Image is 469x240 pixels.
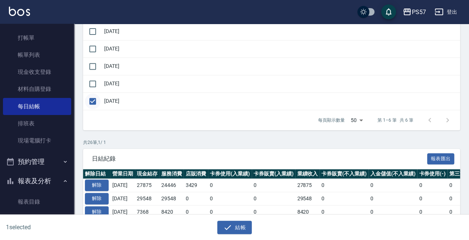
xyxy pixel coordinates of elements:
[3,211,71,228] a: 消費分析儀表板
[3,46,71,63] a: 帳單列表
[159,192,184,206] td: 29548
[3,193,71,210] a: 報表目錄
[417,205,447,218] td: 0
[295,205,320,218] td: 8420
[252,205,295,218] td: 0
[135,179,159,192] td: 27875
[369,205,417,218] td: 0
[102,40,460,57] td: [DATE]
[427,155,455,162] a: 報表匯出
[208,169,252,179] th: 卡券使用(入業績)
[427,153,455,165] button: 報表匯出
[184,179,208,192] td: 3429
[369,179,417,192] td: 0
[110,169,135,179] th: 營業日期
[85,193,109,204] button: 解除
[184,205,208,218] td: 0
[377,117,413,124] p: 第 1–6 筆 共 6 筆
[83,139,460,146] p: 共 26 筆, 1 / 1
[6,223,116,232] h6: 1 selected
[252,192,295,206] td: 0
[432,5,460,19] button: 登出
[417,179,447,192] td: 0
[320,192,369,206] td: 0
[85,206,109,218] button: 解除
[381,4,396,19] button: save
[320,169,369,179] th: 卡券販賣(不入業績)
[417,169,447,179] th: 卡券使用(-)
[3,63,71,80] a: 現金收支登錄
[135,169,159,179] th: 現金結存
[369,169,417,179] th: 入金儲值(不入業績)
[208,205,252,218] td: 0
[102,23,460,40] td: [DATE]
[135,192,159,206] td: 29548
[159,179,184,192] td: 24446
[252,179,295,192] td: 0
[295,179,320,192] td: 27875
[208,179,252,192] td: 0
[110,205,135,218] td: [DATE]
[159,205,184,218] td: 8420
[9,7,30,16] img: Logo
[184,192,208,206] td: 0
[102,92,460,110] td: [DATE]
[3,152,71,171] button: 預約管理
[318,117,345,124] p: 每頁顯示數量
[348,110,366,130] div: 50
[110,179,135,192] td: [DATE]
[295,169,320,179] th: 業績收入
[320,179,369,192] td: 0
[3,171,71,191] button: 報表及分析
[400,4,429,20] button: PS57
[135,205,159,218] td: 7368
[217,221,252,234] button: 結帳
[295,192,320,206] td: 29548
[85,180,109,191] button: 解除
[102,57,460,75] td: [DATE]
[184,169,208,179] th: 店販消費
[412,7,426,17] div: PS57
[83,169,110,179] th: 解除日結
[252,169,295,179] th: 卡券販賣(入業績)
[110,192,135,206] td: [DATE]
[102,75,460,92] td: [DATE]
[3,98,71,115] a: 每日結帳
[92,155,427,162] span: 日結紀錄
[3,132,71,149] a: 現場電腦打卡
[3,80,71,98] a: 材料自購登錄
[3,29,71,46] a: 打帳單
[369,192,417,206] td: 0
[3,115,71,132] a: 排班表
[208,192,252,206] td: 0
[417,192,447,206] td: 0
[159,169,184,179] th: 服務消費
[320,205,369,218] td: 0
